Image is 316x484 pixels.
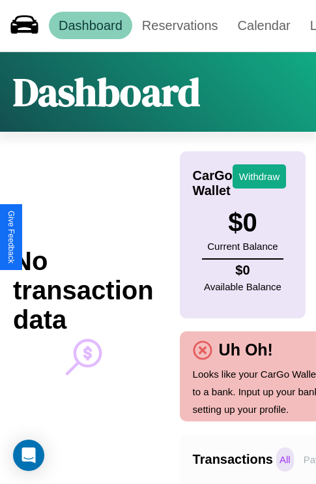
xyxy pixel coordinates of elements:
[207,237,278,255] p: Current Balance
[204,278,281,295] p: Available Balance
[132,12,228,39] a: Reservations
[49,12,132,39] a: Dashboard
[13,440,44,471] div: Open Intercom Messenger
[207,208,278,237] h3: $ 0
[193,452,273,467] h4: Transactions
[193,168,233,198] h4: CarGo Wallet
[228,12,300,39] a: Calendar
[13,65,200,119] h1: Dashboard
[13,247,154,335] h2: No transaction data
[212,340,280,359] h4: Uh Oh!
[204,263,281,278] h4: $ 0
[233,164,287,189] button: Withdraw
[7,211,16,264] div: Give Feedback
[276,447,294,472] p: All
